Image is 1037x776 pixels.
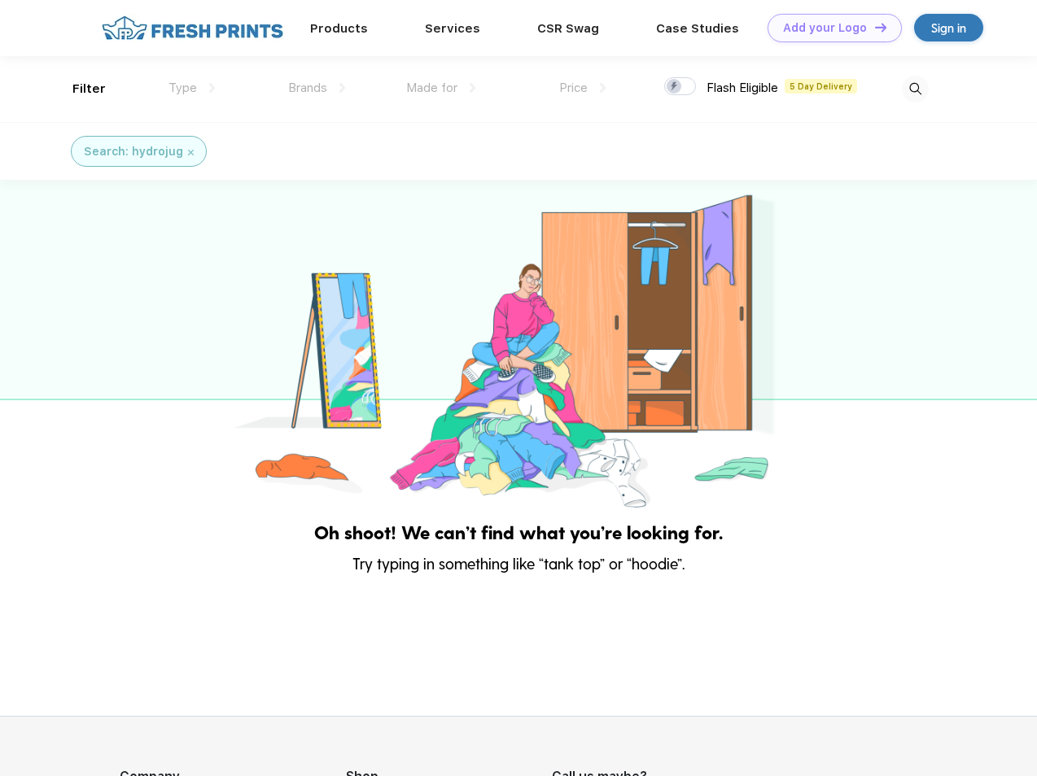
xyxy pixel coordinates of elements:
[209,83,215,93] img: dropdown.png
[559,81,588,95] span: Price
[785,79,857,94] span: 5 Day Delivery
[97,14,288,42] img: fo%20logo%202.webp
[914,14,983,41] a: Sign in
[902,76,929,102] img: desktop_search.svg
[931,19,966,37] div: Sign in
[783,21,867,35] div: Add your Logo
[168,81,197,95] span: Type
[339,83,345,93] img: dropdown.png
[288,81,327,95] span: Brands
[84,143,183,160] div: Search: hydrojug
[72,80,106,98] div: Filter
[875,23,886,32] img: DT
[707,81,778,95] span: Flash Eligible
[188,150,194,155] img: filter_cancel.svg
[470,83,475,93] img: dropdown.png
[406,81,457,95] span: Made for
[310,21,368,36] a: Products
[600,83,606,93] img: dropdown.png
